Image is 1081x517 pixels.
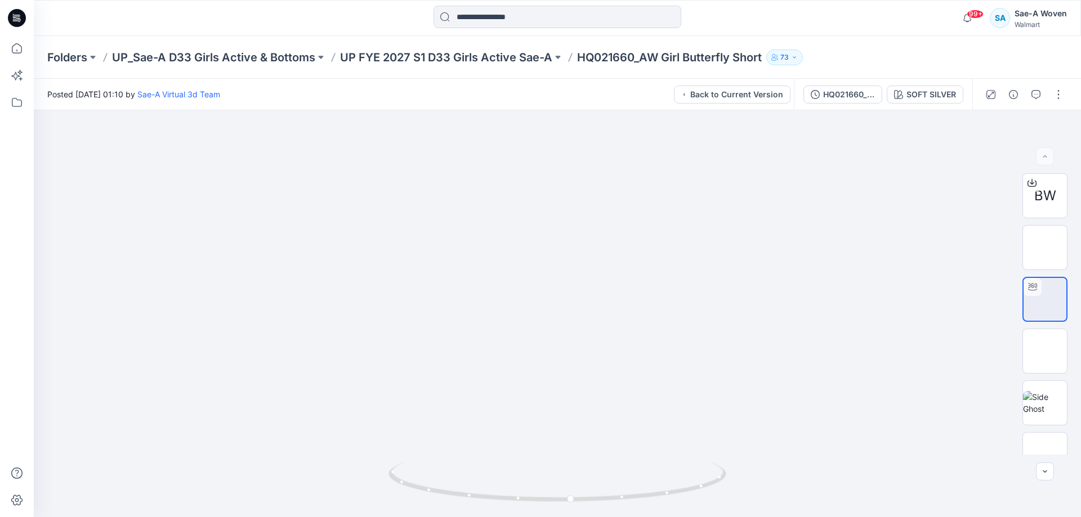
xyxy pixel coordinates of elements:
[577,50,762,65] p: HQ021660_AW Girl Butterfly Short
[887,86,963,104] button: SOFT SILVER
[766,50,803,65] button: 73
[1023,443,1067,466] img: Back Ghost
[780,51,789,64] p: 73
[906,88,956,101] div: SOFT SILVER
[112,50,315,65] a: UP_Sae-A D33 Girls Active & Bottoms
[137,89,220,99] a: Sae-A Virtual 3d Team
[990,8,1010,28] div: SA
[47,50,87,65] a: Folders
[1023,391,1067,415] img: Side Ghost
[1004,86,1022,104] button: Details
[340,50,552,65] a: UP FYE 2027 S1 D33 Girls Active Sae-A
[823,88,875,101] div: HQ021660_FIT
[1015,7,1067,20] div: Sae-A Woven
[967,10,984,19] span: 99+
[674,86,790,104] button: Back to Current Version
[47,88,220,100] span: Posted [DATE] 01:10 by
[1034,186,1056,206] span: BW
[803,86,882,104] button: HQ021660_FIT
[1015,20,1067,29] div: Walmart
